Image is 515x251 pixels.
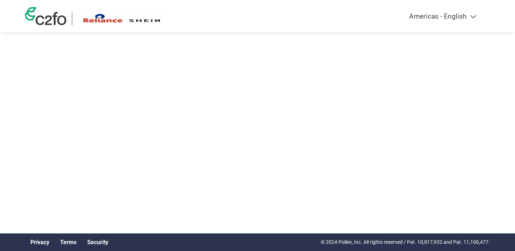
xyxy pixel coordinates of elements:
[321,238,490,246] p: © 2024 Pollen, Inc. All rights reserved / Pat. 10,817,932 and Pat. 11,100,477.
[78,12,164,25] img: Reliance Retail Limited, SHEIN India
[30,239,49,246] a: Privacy
[60,239,77,246] a: Terms
[87,239,108,246] a: Security
[25,7,67,25] img: c2fo logo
